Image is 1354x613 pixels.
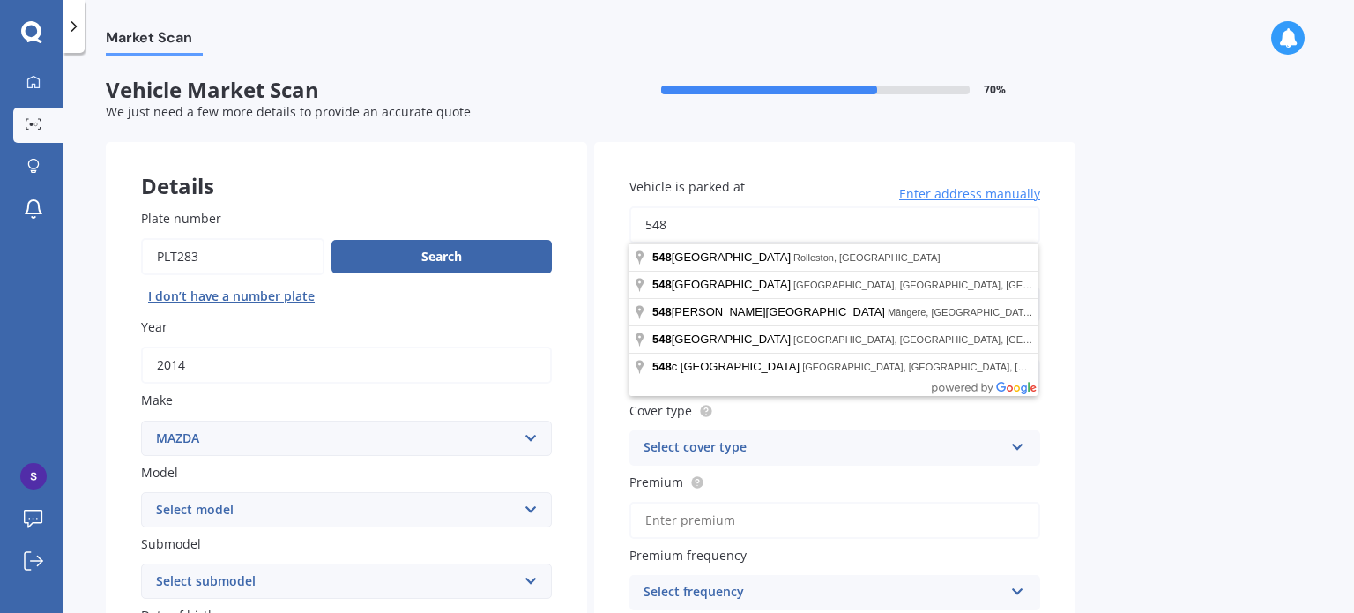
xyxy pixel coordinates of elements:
[106,78,591,103] span: Vehicle Market Scan
[984,84,1006,96] span: 70 %
[888,307,1139,318] span: Māngere, [GEOGRAPHIC_DATA], [GEOGRAPHIC_DATA]
[106,142,587,195] div: Details
[793,334,1107,345] span: [GEOGRAPHIC_DATA], [GEOGRAPHIC_DATA], [GEOGRAPHIC_DATA]
[652,278,793,291] span: [GEOGRAPHIC_DATA]
[106,103,471,120] span: We just need a few more details to provide an accurate quote
[629,178,745,195] span: Vehicle is parked at
[802,362,1116,372] span: [GEOGRAPHIC_DATA], [GEOGRAPHIC_DATA], [GEOGRAPHIC_DATA]
[652,250,793,264] span: [GEOGRAPHIC_DATA]
[331,240,552,273] button: Search
[793,280,1107,290] span: [GEOGRAPHIC_DATA], [GEOGRAPHIC_DATA], [GEOGRAPHIC_DATA]
[141,464,178,481] span: Model
[899,185,1040,203] span: Enter address manually
[793,252,940,263] span: Rolleston, [GEOGRAPHIC_DATA]
[141,392,173,409] span: Make
[652,360,802,373] span: c [GEOGRAPHIC_DATA]
[629,502,1040,539] input: Enter premium
[652,250,672,264] span: 548
[141,535,201,552] span: Submodel
[644,437,1003,459] div: Select cover type
[652,278,672,291] span: 548
[141,238,324,275] input: Enter plate number
[652,360,672,373] span: 548
[106,29,203,53] span: Market Scan
[652,305,672,318] span: 548
[629,402,692,419] span: Cover type
[20,463,47,490] img: ACg8ocIarF-6ogBo6H862GyO5O_cQG8dm6xd1-EEGT3PB4tQBEwhvw=s96-c
[629,547,747,564] span: Premium frequency
[141,210,221,227] span: Plate number
[141,318,167,335] span: Year
[629,474,683,490] span: Premium
[141,282,322,310] button: I don’t have a number plate
[652,333,793,346] span: [GEOGRAPHIC_DATA]
[652,305,888,318] span: [PERSON_NAME][GEOGRAPHIC_DATA]
[644,582,1003,603] div: Select frequency
[629,206,1040,243] input: Enter address
[652,333,672,346] span: 548
[141,347,552,384] input: YYYY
